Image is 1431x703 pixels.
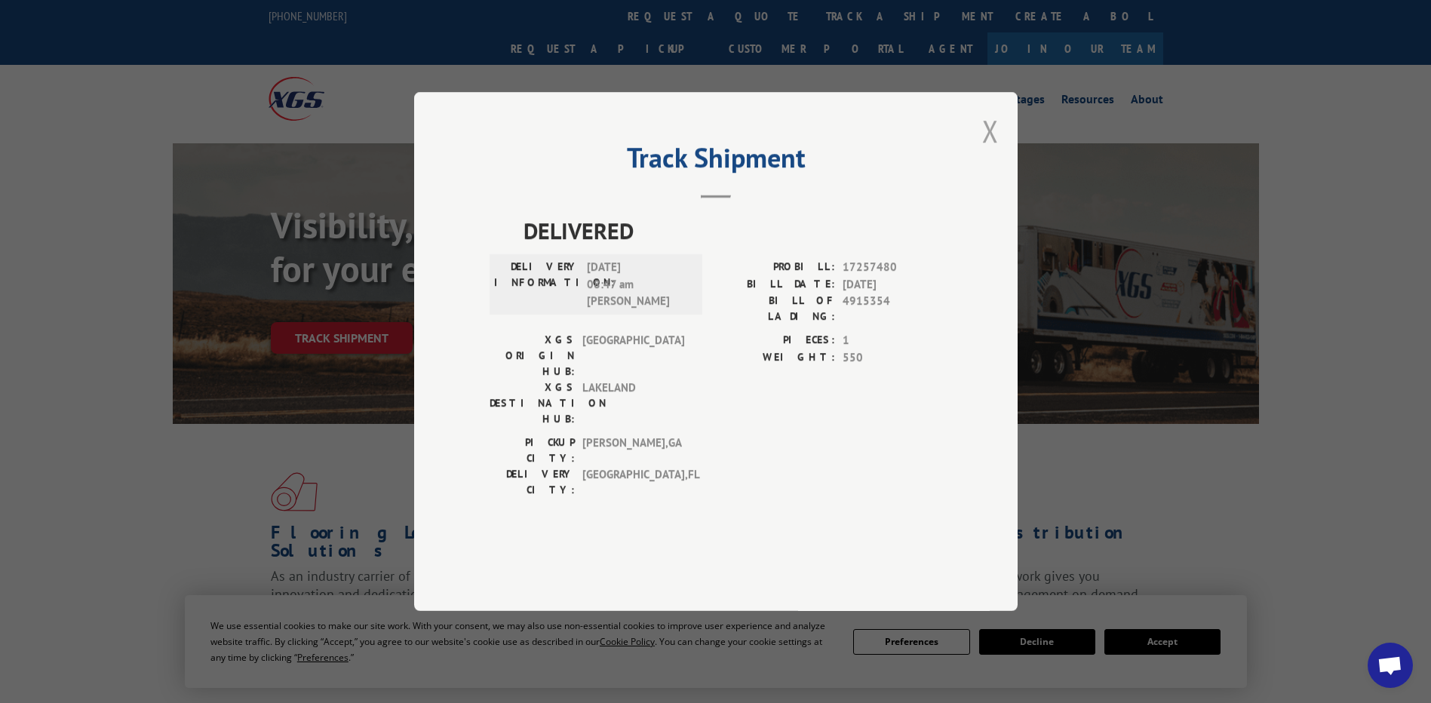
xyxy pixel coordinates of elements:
[490,332,575,379] label: XGS ORIGIN HUB:
[490,379,575,427] label: XGS DESTINATION HUB:
[716,259,835,276] label: PROBILL:
[843,293,942,324] span: 4915354
[843,332,942,349] span: 1
[587,259,689,310] span: [DATE] 08:47 am [PERSON_NAME]
[494,259,579,310] label: DELIVERY INFORMATION:
[843,349,942,367] span: 550
[843,276,942,293] span: [DATE]
[490,434,575,466] label: PICKUP CITY:
[490,147,942,176] h2: Track Shipment
[716,293,835,324] label: BILL OF LADING:
[490,466,575,498] label: DELIVERY CITY:
[716,276,835,293] label: BILL DATE:
[843,259,942,276] span: 17257480
[582,379,684,427] span: LAKELAND
[1368,643,1413,688] div: Open chat
[582,466,684,498] span: [GEOGRAPHIC_DATA] , FL
[716,349,835,367] label: WEIGHT:
[582,434,684,466] span: [PERSON_NAME] , GA
[716,332,835,349] label: PIECES:
[982,111,999,151] button: Close modal
[582,332,684,379] span: [GEOGRAPHIC_DATA]
[524,213,942,247] span: DELIVERED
